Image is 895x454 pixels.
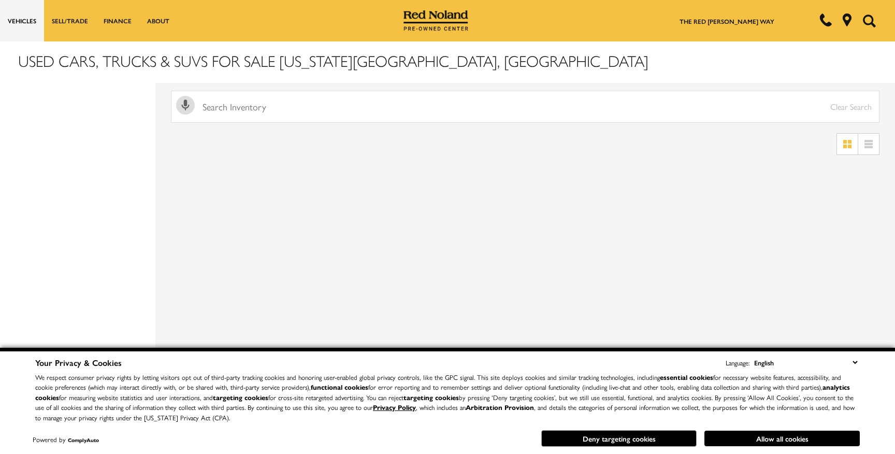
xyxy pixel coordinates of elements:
button: Allow all cookies [704,431,860,446]
p: We respect consumer privacy rights by letting visitors opt out of third-party tracking cookies an... [35,372,860,423]
button: Deny targeting cookies [541,430,697,447]
strong: functional cookies [311,382,368,392]
a: Privacy Policy [373,402,416,412]
select: Language Select [752,357,860,368]
img: Red Noland Pre-Owned [403,10,469,31]
strong: essential cookies [660,372,713,382]
a: The Red [PERSON_NAME] Way [680,17,774,26]
span: Your Privacy & Cookies [35,357,122,368]
a: Red Noland Pre-Owned [403,14,469,24]
strong: analytics cookies [35,382,850,402]
div: Language: [726,359,749,366]
input: Search Inventory [171,91,879,123]
div: Powered by [33,436,99,443]
strong: targeting cookies [213,392,268,402]
a: ComplyAuto [68,436,99,444]
button: Open the search field [859,1,879,41]
svg: Click to toggle on voice search [176,96,195,115]
strong: targeting cookies [403,392,459,402]
strong: Arbitration Provision [466,402,534,412]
